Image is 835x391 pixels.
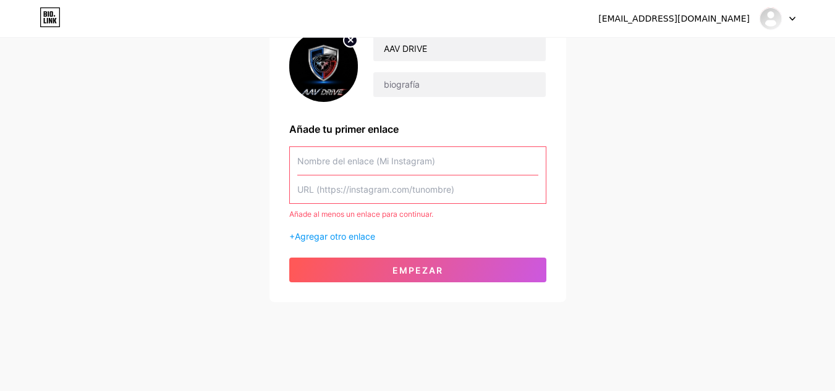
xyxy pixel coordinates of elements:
[759,7,782,30] img: unidad aav
[289,258,546,282] button: Empezar
[297,175,538,203] input: URL (https://instagram.com/tunombre)
[598,14,750,23] font: [EMAIL_ADDRESS][DOMAIN_NAME]
[289,31,358,102] img: profile pic
[289,231,295,242] font: +
[289,209,433,219] font: Añade al menos un enlace para continuar.
[373,36,545,61] input: Su nombre
[297,147,538,175] input: Nombre del enlace (Mi Instagram)
[295,231,375,242] font: Agregar otro enlace
[392,265,443,275] font: Empezar
[373,72,545,97] input: biografía
[289,123,399,135] font: Añade tu primer enlace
